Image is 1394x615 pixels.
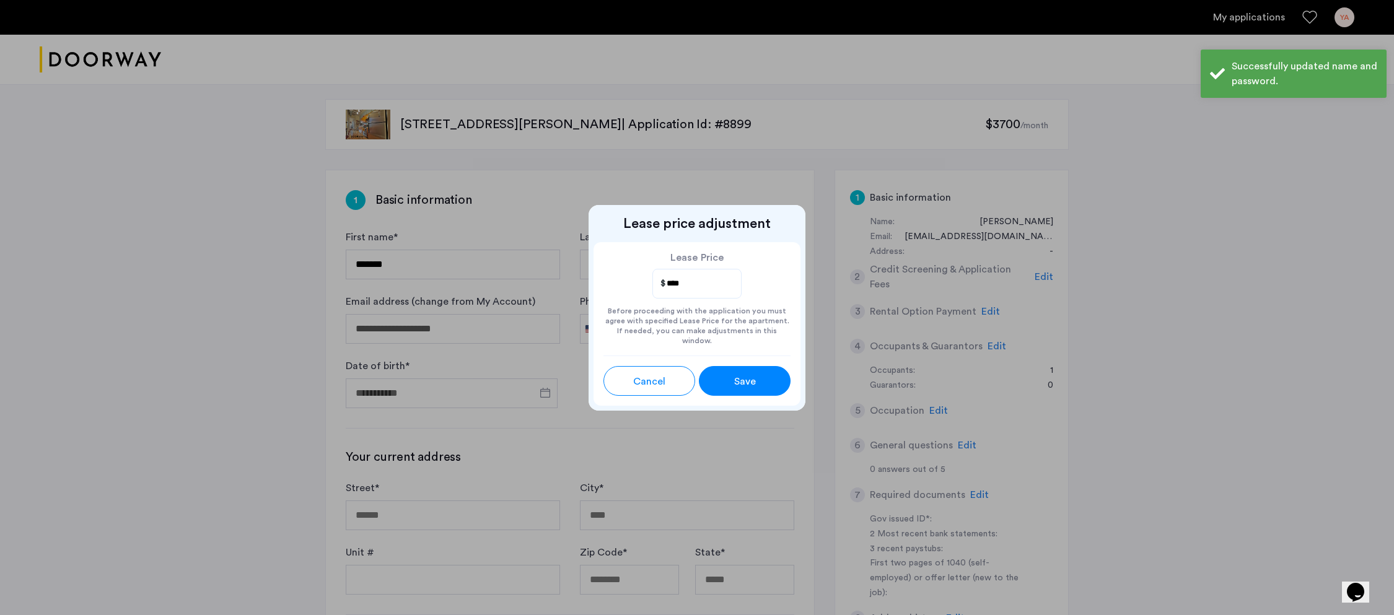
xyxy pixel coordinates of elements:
div: Successfully updated name and password. [1232,59,1377,89]
button: button [603,366,695,396]
button: button [699,366,791,396]
iframe: chat widget [1342,565,1382,603]
span: Save [734,374,756,389]
label: Lease Price [652,252,742,264]
span: Cancel [633,374,665,389]
h2: Lease price adjustment [594,215,800,232]
div: Before proceeding with the application you must agree with specified Lease Price for the apartmen... [603,299,791,346]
